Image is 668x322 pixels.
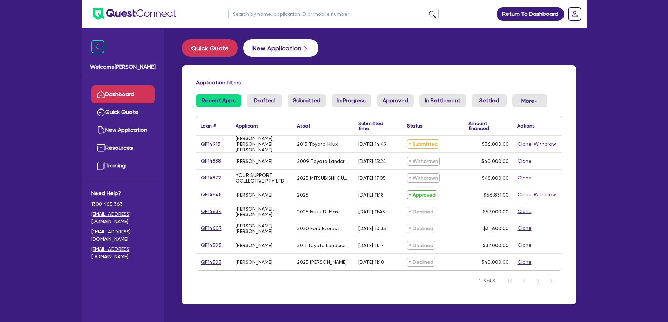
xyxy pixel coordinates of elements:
button: Clone [517,258,532,266]
div: [PERSON_NAME] [PERSON_NAME] [236,223,289,234]
button: Quick Quote [182,39,238,57]
div: 2025 Isuzu D-Max [297,209,338,214]
div: [DATE] 11:17 [358,242,384,248]
div: Actions [517,123,535,128]
span: Declined [407,207,435,216]
div: Status [407,123,423,128]
img: quick-quote [97,108,105,116]
div: [PERSON_NAME] [236,192,272,198]
a: Training [91,157,155,175]
a: In Progress [332,94,371,107]
div: [DATE] 15:24 [358,158,386,164]
span: $31,600.00 [483,226,509,231]
span: Submitted [407,139,439,149]
a: QF14872 [201,174,221,182]
span: Approved [407,190,437,199]
span: Withdrawn [407,157,440,166]
button: Clone [517,174,532,182]
span: $66,831.00 [484,192,509,198]
div: Asset [297,123,310,128]
div: 2009 Toyota Landcruiser GXL [297,158,350,164]
a: QF14913 [201,140,221,148]
span: Need Help? [91,189,155,198]
button: Previous Page [517,274,531,288]
button: Clone [517,157,532,165]
img: training [97,162,105,170]
a: Dashboard [91,85,155,103]
a: Return To Dashboard [497,7,564,21]
span: Withdrawn [407,173,440,183]
div: YOUR SUPPORT COLLECTIVE PTY LTD [236,172,289,184]
div: [DATE] 11:45 [358,209,385,214]
div: [DATE] 14:49 [358,141,387,147]
a: QF14648 [201,191,222,199]
div: [DATE] 11:18 [358,192,384,198]
div: [PERSON_NAME], [PERSON_NAME] [236,206,289,217]
button: Dropdown toggle [512,94,547,107]
img: icon-menu-close [91,40,104,53]
h4: Application filters: [196,79,562,86]
a: QF14634 [201,207,222,215]
div: [PERSON_NAME], [PERSON_NAME] [PERSON_NAME] [236,136,289,152]
button: Clone [517,241,532,249]
div: Submitted time [358,121,392,131]
button: Withdraw [533,191,556,199]
a: Recent Apps [196,94,241,107]
span: $57,000.00 [483,209,509,214]
div: [PERSON_NAME] [236,158,272,164]
span: 1-8 of 8 [479,278,495,285]
a: Dropdown toggle [566,5,584,23]
a: [EMAIL_ADDRESS][DOMAIN_NAME] [91,246,155,260]
tcxspan: Call 1300 465 363 via 3CX [91,201,123,207]
img: quest-connect-logo-blue [93,8,176,20]
a: Approved [377,94,414,107]
span: $48,000.00 [482,175,509,181]
div: [DATE] 11:10 [358,259,384,265]
div: Applicant [236,123,258,128]
a: In Settlement [419,94,466,107]
button: Clone [517,191,532,199]
a: [EMAIL_ADDRESS][DOMAIN_NAME] [91,228,155,243]
a: Quick Quote [182,39,243,57]
div: [DATE] 17:05 [358,175,386,181]
a: Drafted [247,94,282,107]
span: Welcome [PERSON_NAME] [90,63,156,71]
a: Quick Quote [91,103,155,121]
button: New Application [243,39,318,57]
button: Clone [517,140,532,148]
div: [PERSON_NAME] [236,242,272,248]
div: [DATE] 10:35 [358,226,386,231]
a: QF14888 [201,157,221,165]
a: QF14595 [201,241,222,249]
button: First Page [503,274,517,288]
a: New Application [91,121,155,139]
a: QF14607 [201,224,222,232]
button: Withdraw [533,140,556,148]
div: [PERSON_NAME] [236,259,272,265]
div: Loan # [201,123,216,128]
a: [EMAIL_ADDRESS][DOMAIN_NAME] [91,211,155,225]
div: 2011 Toyota Landcruiser [297,242,350,248]
button: Clone [517,224,532,232]
img: resources [97,144,105,152]
img: new-application [97,126,105,134]
a: Submitted [288,94,326,107]
div: 2015 Toyota Hilux [297,141,338,147]
button: Clone [517,207,532,215]
div: 2025 [PERSON_NAME] [297,259,347,265]
a: QF14593 [201,258,222,266]
div: 2020 Ford Everest [297,226,339,231]
input: Search by name, application ID or mobile number... [228,8,439,20]
span: Declined [407,258,435,267]
span: $40,000.00 [481,158,509,164]
a: Resources [91,139,155,157]
div: 2025 [297,192,309,198]
a: Settled [472,94,507,107]
span: Declined [407,224,435,233]
span: $40,000.00 [481,259,509,265]
button: Next Page [531,274,545,288]
span: Declined [407,241,435,250]
div: Amount financed [468,121,509,131]
span: $36,000.00 [482,141,509,147]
